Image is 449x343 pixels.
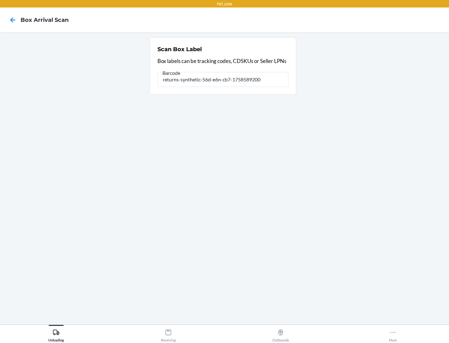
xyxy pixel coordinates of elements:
div: Unloading [48,326,64,342]
div: Receiving [161,326,176,342]
div: More [389,326,397,342]
button: Outbounds [224,325,337,342]
p: TST_LOG [217,1,232,7]
button: More [337,325,449,342]
h2: Scan Box Label [157,45,202,53]
div: Outbounds [272,326,289,342]
button: Receiving [112,325,224,342]
span: Barcode [162,70,181,76]
input: Barcode [157,72,288,87]
h4: Box Arrival Scan [21,16,69,24]
p: Box labels can be tracking codes, CDSKUs or Seller LPNs [157,57,288,65]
